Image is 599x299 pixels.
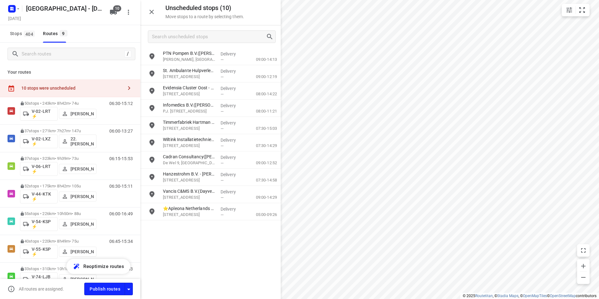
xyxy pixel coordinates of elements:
button: Close [145,6,158,18]
p: Delivery [221,120,244,126]
p: 08:00-11:21 [246,108,277,114]
p: Schimmeldijk 1, Dgd Vorden [163,91,216,97]
p: Delivery [221,137,244,143]
p: 40 stops • 220km • 8h49m • 75u [20,239,96,244]
span: — [221,161,224,165]
p: [STREET_ADDRESS] [163,143,216,149]
p: Timmerfabriek Hartman BV(Harm Jan Hartman) [163,119,216,125]
p: 09:00-12:52 [246,160,277,166]
button: Publish routes [84,283,125,295]
p: 09:00-12:19 [246,74,277,80]
p: 33 stops • 310km • 10h18m • 39u [20,266,96,271]
button: Fit zoom [576,4,588,16]
p: Delivery [221,85,244,92]
p: PTN Pompen B.V.([PERSON_NAME]) [163,50,216,56]
button: Map settings [563,4,576,16]
p: 37 stops • 323km • 9h39m • 73u [20,156,96,161]
button: V-54-KSP ⚡ [20,217,58,231]
h5: [DATE] [6,15,23,22]
a: Routetitan [475,294,493,298]
input: Search unscheduled stops [152,32,266,42]
p: Microfoonstraat 5, Almere [163,194,216,201]
button: V-55-KSP ⚡ [20,245,58,259]
p: [PERSON_NAME] [70,222,94,227]
span: 404 [24,31,35,37]
h5: [GEOGRAPHIC_DATA] - [DATE] [23,3,105,13]
span: Reoptimize routes [83,262,124,270]
button: More [122,6,135,18]
p: 06:30-15:11 [109,184,133,189]
p: [PERSON_NAME] [70,194,94,199]
span: Stops [10,30,37,38]
span: — [221,57,224,62]
p: [PERSON_NAME] [70,111,94,116]
div: small contained button group [562,4,590,16]
button: V-74-LJB ⚡ [20,272,58,286]
p: [STREET_ADDRESS] [163,212,216,218]
p: V-06-LRT ⚡ [32,164,55,174]
span: — [221,178,224,183]
p: V-74-LJB ⚡ [32,274,55,284]
button: V-06-LRT ⚡ [20,162,58,176]
div: 10 stops were unscheduled [21,86,123,91]
p: Delivery [221,171,244,178]
p: Nijverheidsweg 10, Vorden [163,125,216,132]
p: V-44-KTK ⚡ [32,191,55,202]
p: 06:30-15:12 [109,101,133,106]
div: / [124,50,131,57]
li: © 2025 , © , © © contributors [463,294,596,298]
button: V-44-KTK ⚡ [20,190,58,203]
button: [PERSON_NAME] [59,109,96,119]
p: Hanzestrohm B.V. - JMV Vorden(Jeff Wuestman) [163,171,216,177]
span: Publish routes [90,285,120,293]
a: Stadia Maps [497,294,518,298]
button: [PERSON_NAME] [59,274,96,284]
p: 07:30-14:58 [246,177,277,183]
p: [PERSON_NAME] [70,277,94,282]
p: Delivery [221,189,244,195]
span: — [221,195,224,200]
p: De Wel 9, [GEOGRAPHIC_DATA] [163,160,216,166]
p: 06:15-15:53 [109,156,133,161]
p: Your routes [8,69,133,76]
p: 55 stops • 226km • 10h50m • 88u [20,211,96,216]
button: 10 [107,6,120,18]
p: 09:00-14:13 [246,56,277,63]
p: [STREET_ADDRESS] [163,74,216,80]
p: 52 stops • 175km • 8h42m • 105u [20,184,96,188]
p: 06:45-15:34 [109,239,133,244]
span: 9 [60,30,67,36]
p: All routes are assigned. [19,286,64,291]
p: V-02-LXZ ⚡ [32,136,55,146]
button: V-02-LRT ⚡ [20,107,58,121]
button: [PERSON_NAME] [59,164,96,174]
span: — [221,92,224,97]
p: Move stops to a route by selecting them. [165,14,244,19]
span: — [221,144,224,148]
p: P.J. [STREET_ADDRESS] [163,108,216,114]
p: Vancis C&MS B.V.(Dayve Bazen) [163,188,216,194]
div: Search [266,33,275,40]
button: [PERSON_NAME] [59,247,96,257]
p: 37 stops • 271km • 7h27m • 147u [20,129,96,133]
span: — [221,212,224,217]
p: 22. [PERSON_NAME] [70,136,94,146]
button: 22. [PERSON_NAME] [59,134,96,148]
p: V-54-KSP ⚡ [32,219,55,229]
p: 05:00-09:26 [246,212,277,218]
button: Reoptimize routes [66,259,130,274]
div: Routes [43,30,69,38]
p: V-02-LRT ⚡ [32,109,55,119]
p: [PERSON_NAME] [70,166,94,171]
button: [PERSON_NAME] [59,219,96,229]
span: — [221,126,224,131]
div: grid [140,48,281,298]
p: 07:30-14:29 [246,143,277,149]
button: V-02-LXZ ⚡ [20,134,58,148]
p: Wiltink Installatietechniek(René Dinkelman) [163,136,216,143]
p: 50 stops • 243km • 8h42m • 74u [20,101,96,106]
button: [PERSON_NAME] [59,191,96,202]
p: Delivery [221,68,244,74]
h5: Unscheduled stops ( 10 ) [165,4,244,12]
p: 06:00-16:49 [109,211,133,216]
